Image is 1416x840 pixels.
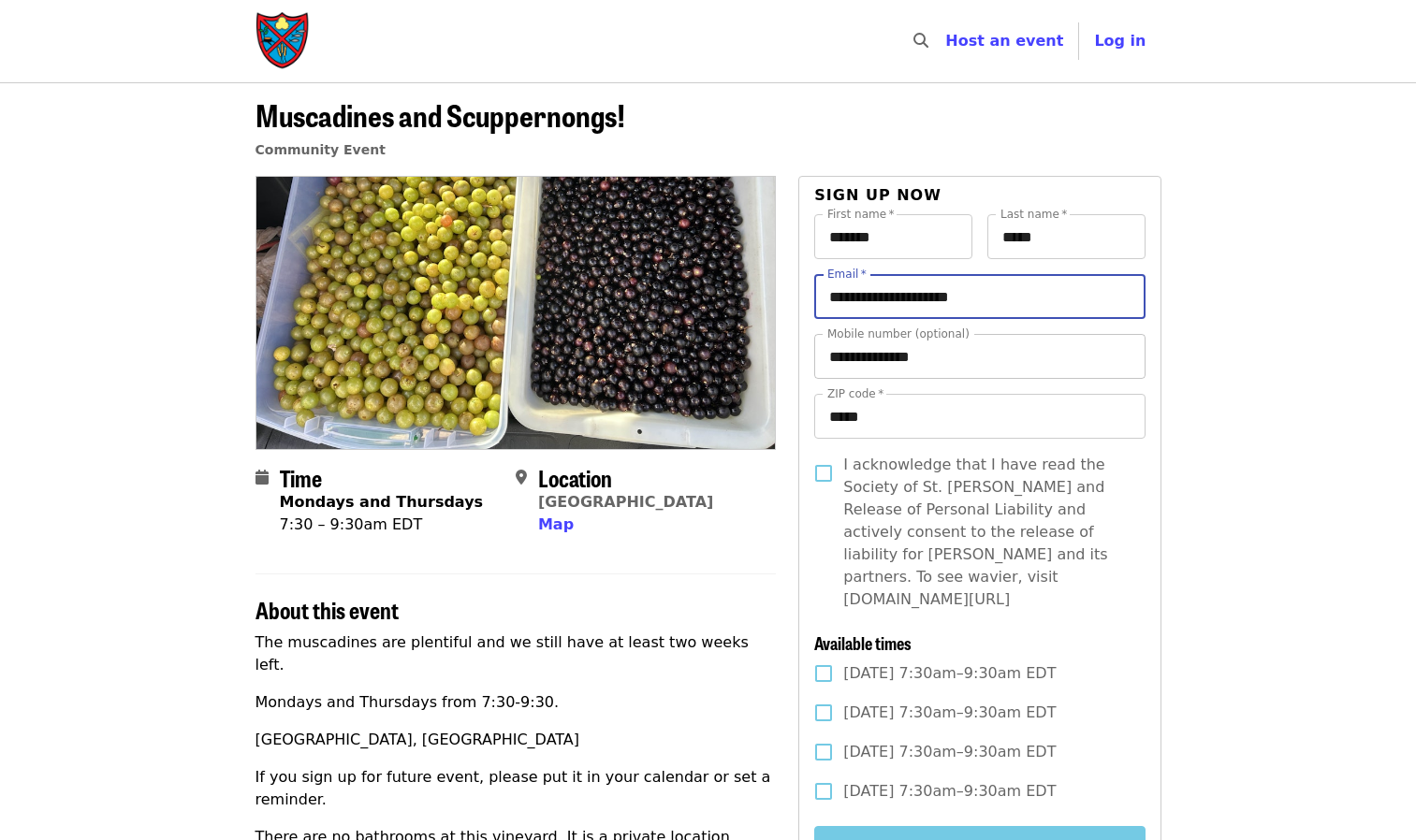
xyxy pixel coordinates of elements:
[255,729,777,751] p: [GEOGRAPHIC_DATA], [GEOGRAPHIC_DATA]
[827,268,867,280] label: Email
[913,32,928,50] i: search icon
[814,274,1145,319] input: Email
[827,209,895,220] label: First name
[255,142,386,157] a: Community Event
[843,454,1130,611] span: I acknowledge that I have read the Society of St. [PERSON_NAME] and Release of Personal Liability...
[843,702,1056,724] span: [DATE] 7:30am–9:30am EDT
[814,630,912,655] span: Available times
[255,766,777,811] p: If you sign up for future event, please put it in your calendar or set a reminder.
[814,394,1145,439] input: ZIP code
[538,514,574,536] button: Map
[814,334,1145,379] input: Mobile number (optional)
[945,32,1063,50] a: Host an event
[538,493,713,511] a: [GEOGRAPHIC_DATA]
[255,593,399,626] span: About this event
[516,469,527,486] i: map-marker-alt icon
[814,214,972,259] input: First name
[843,662,1056,685] span: [DATE] 7:30am–9:30am EDT
[538,515,574,533] span: Map
[255,469,269,486] i: calendar icon
[843,741,1056,763] span: [DATE] 7:30am–9:30am EDT
[987,214,1146,259] input: Last name
[255,93,625,137] span: Muscadines and Scuppernongs!
[255,691,777,714] p: Mondays and Thursdays from 7:30-9:30.
[827,328,970,340] label: Mobile number (optional)
[814,186,942,204] span: Sign up now
[1094,32,1146,50] span: Log in
[940,19,955,64] input: Search
[1079,22,1161,60] button: Log in
[827,388,883,399] label: ZIP code
[255,631,777,676] p: The muscadines are plentiful and we still have at least two weeks left.
[280,514,484,536] div: 7:30 – 9:30am EDT
[280,461,322,494] span: Time
[1000,209,1067,220] label: Last name
[843,780,1056,803] span: [DATE] 7:30am–9:30am EDT
[256,177,776,448] img: Muscadines and Scuppernongs! organized by Society of St. Andrew
[280,493,484,511] strong: Mondays and Thursdays
[538,461,612,494] span: Location
[255,11,312,71] img: Society of St. Andrew - Home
